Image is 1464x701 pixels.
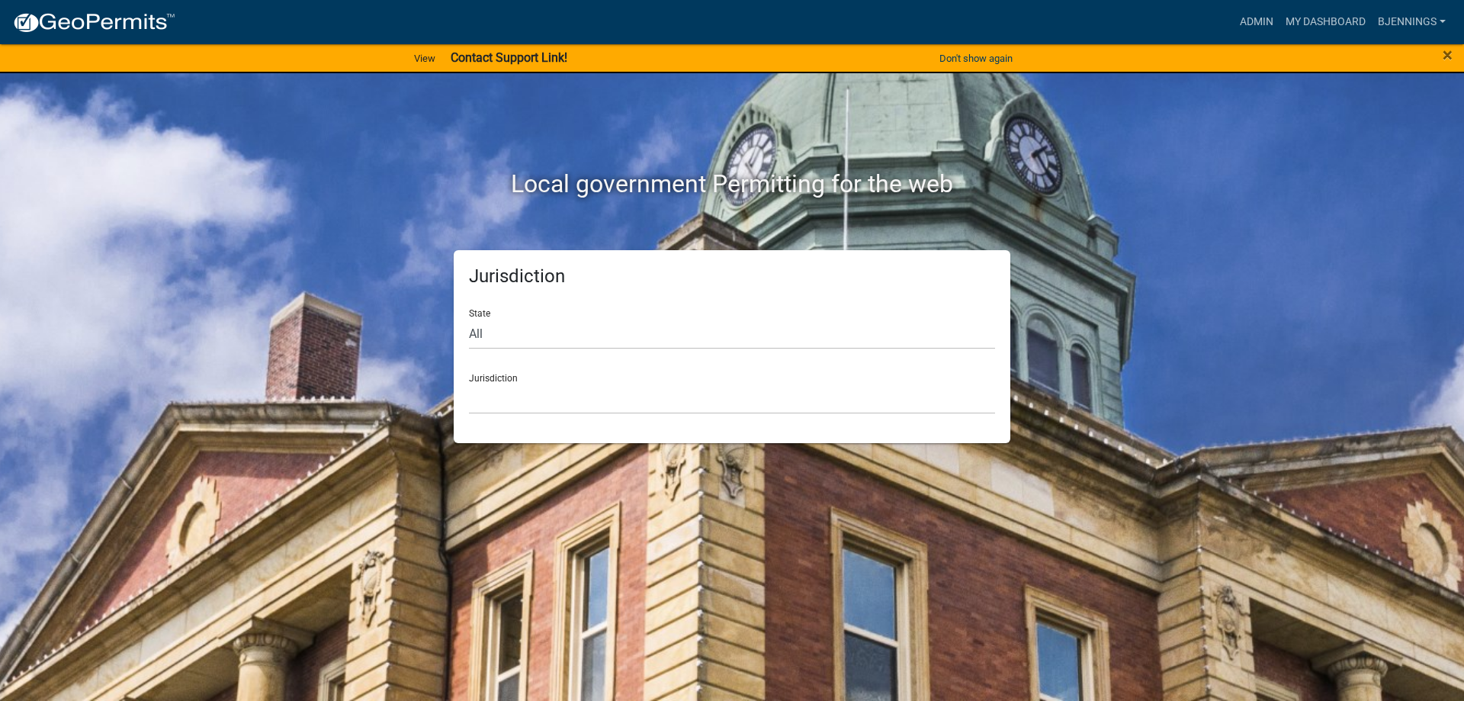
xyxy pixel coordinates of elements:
strong: Contact Support Link! [451,50,567,65]
h2: Local government Permitting for the web [309,169,1155,198]
a: View [408,46,441,71]
a: My Dashboard [1279,8,1372,37]
h5: Jurisdiction [469,265,995,288]
a: bjennings [1372,8,1452,37]
span: × [1443,44,1453,66]
button: Don't show again [933,46,1019,71]
a: Admin [1234,8,1279,37]
button: Close [1443,46,1453,64]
